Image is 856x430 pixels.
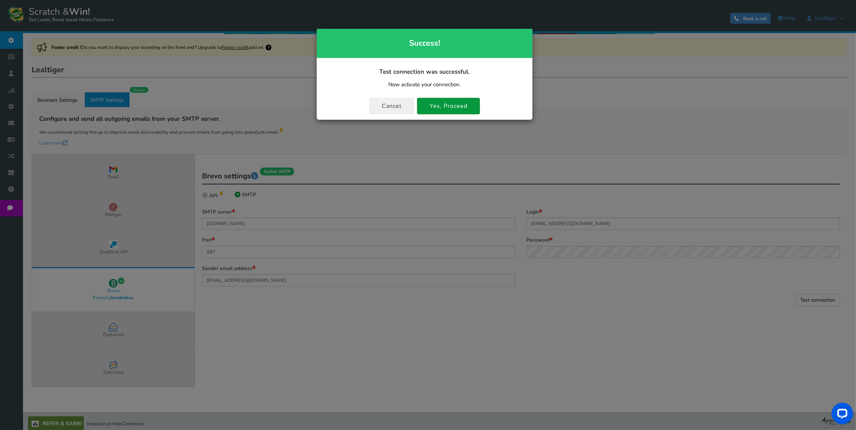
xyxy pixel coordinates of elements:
button: Cancel [369,98,414,114]
h4: Test connection was successful. [322,67,527,77]
iframe: LiveChat chat widget [826,400,856,430]
p: Now activate your connection. [328,81,522,89]
button: Yes, Proceed [417,98,480,114]
span: Success! [409,38,440,49]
